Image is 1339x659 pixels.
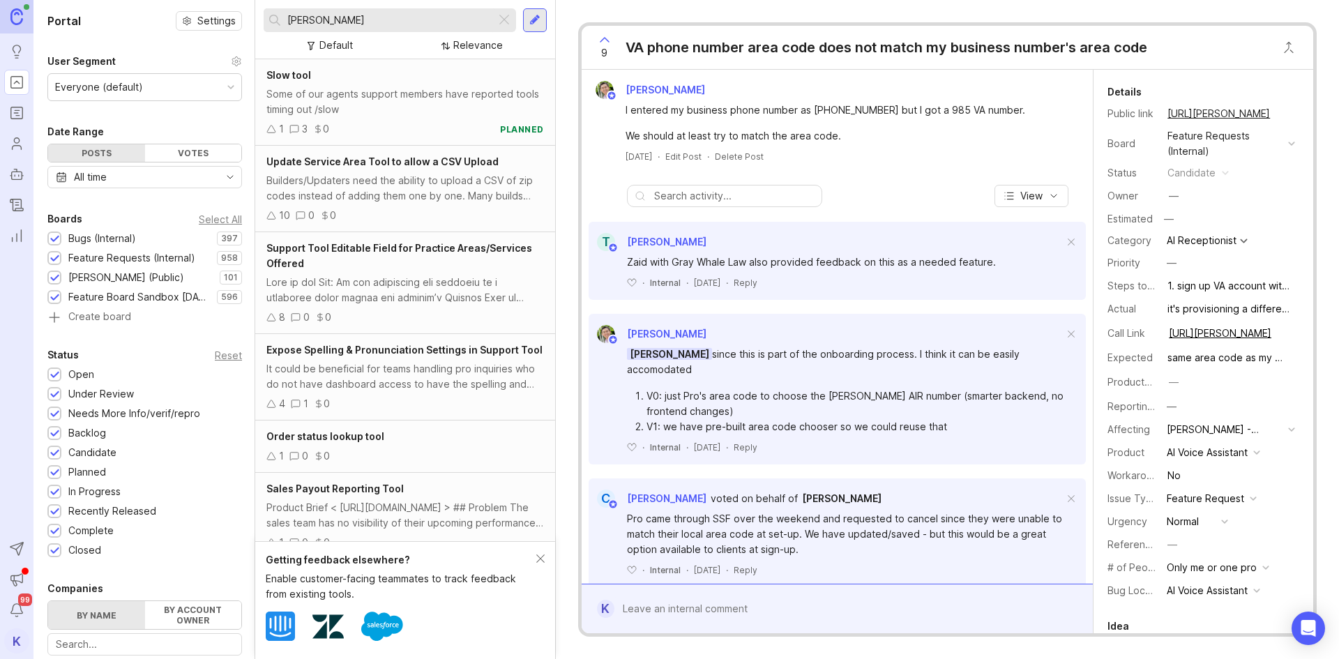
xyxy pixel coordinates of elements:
a: Update Service Area Tool to allow a CSV UploadBuilders/Updaters need the ability to upload a CSV ... [255,146,555,232]
time: [DATE] [694,442,720,453]
button: Actual [1163,300,1296,318]
div: Closed [68,543,101,558]
button: Workaround [1163,467,1185,485]
div: AI Voice Assistant [1167,583,1248,598]
img: Aaron Lee [597,325,615,343]
div: · [686,441,688,453]
div: · [726,441,728,453]
div: Everyone (default) [55,79,143,95]
div: Estimated [1107,214,1153,224]
a: Slow toolSome of our agents support members have reported tools timing out /slow130planned [255,59,555,146]
div: 8 [279,310,285,325]
label: Actual [1107,303,1136,315]
div: 0 [324,448,330,464]
img: Salesforce logo [361,605,403,647]
img: member badge [607,499,618,510]
div: Edit Post [665,151,702,162]
time: [DATE] [694,565,720,575]
label: # of People Affected [1107,561,1206,573]
span: Slow tool [266,69,311,81]
div: · [642,277,644,289]
img: Intercom logo [266,612,295,641]
svg: toggle icon [219,172,241,183]
div: Reply [734,277,757,289]
div: I entered my business phone number as [PHONE_NUMBER] but I got a 985 VA number. [626,103,1065,118]
div: Reset [215,351,242,359]
div: 1 [279,535,284,550]
div: it's provisioning a different area code VAPI number [1167,301,1292,317]
a: Roadmaps [4,100,29,126]
div: Category [1107,233,1156,248]
div: Builders/Updaters need the ability to upload a CSV of zip codes instead of adding them one by one... [266,173,544,204]
div: Bugs (Internal) [68,231,136,246]
div: C [597,490,615,508]
div: Backlog [68,425,106,441]
div: Complete [68,523,114,538]
div: Idea [1107,618,1129,635]
button: ProductboardID [1165,373,1183,391]
div: Boards [47,211,82,227]
div: same area code as my business number [1167,350,1292,365]
div: 1. sign up VA account with (408) area code as business number [1167,278,1292,294]
li: V1: we have pre-built area code chooser so we could reuse that [646,419,1064,434]
a: [URL][PERSON_NAME] [1169,327,1271,339]
div: 4 [279,396,285,411]
div: · [726,564,728,576]
div: Votes [145,144,242,162]
span: Support Tool Editable Field for Practice Areas/Services Offered [266,242,532,269]
div: — [1169,188,1179,204]
a: Portal [4,70,29,95]
div: Feature Requests (Internal) [1167,128,1283,159]
div: Relevance [453,38,503,53]
div: Default [319,38,353,53]
button: Expected [1163,349,1296,367]
span: Expose Spelling & Pronunciation Settings in Support Tool [266,344,543,356]
button: View [994,185,1068,207]
time: [DATE] [626,151,652,162]
label: Priority [1107,257,1140,268]
img: member badge [606,91,616,101]
button: Send to Autopilot [4,536,29,561]
p: 101 [224,272,238,283]
label: Reference(s) [1107,538,1170,550]
div: It could be beneficial for teams handling pro inquiries who do not have dashboard access to have ... [266,361,544,392]
div: · [686,564,688,576]
label: Product [1107,446,1144,458]
button: K [4,628,29,653]
div: [PERSON_NAME] - Single (Internal) [1167,422,1283,437]
div: 1 [279,121,284,137]
div: — [1160,210,1178,228]
img: member badge [607,335,618,345]
a: Changelog [4,192,29,218]
input: Search... [56,637,234,652]
div: · [642,564,644,576]
label: Steps to Reproduce [1107,280,1202,291]
div: — [1167,537,1177,552]
div: · [686,277,688,289]
div: Normal [1167,514,1199,529]
a: Settings [176,11,242,31]
div: Status [47,347,79,363]
div: Internal [650,277,681,289]
div: planned [500,123,544,135]
label: Bug Location [1107,584,1168,596]
div: We should at least try to match the area code. [626,128,1065,144]
div: K [597,600,614,618]
div: — [1167,255,1177,271]
label: Workaround [1107,469,1164,481]
a: [URL][PERSON_NAME] [1163,105,1274,123]
div: 0 [308,208,315,223]
p: 958 [221,252,238,264]
div: Public link [1107,106,1156,121]
div: Companies [47,580,103,597]
div: Getting feedback elsewhere? [266,552,536,568]
div: Status [1107,165,1156,181]
div: AI Voice Assistant [1167,445,1248,460]
div: User Segment [47,53,116,70]
div: 1 [279,448,284,464]
span: [PERSON_NAME] [627,328,706,340]
input: Search... [287,13,490,28]
div: 3 [302,121,308,137]
div: voted on behalf of [711,491,798,506]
